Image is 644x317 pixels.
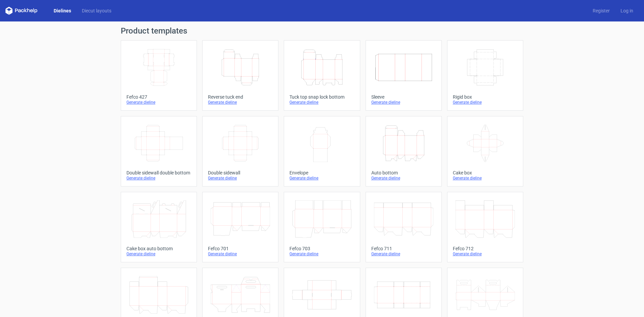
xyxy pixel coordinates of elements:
[453,246,518,251] div: Fefco 712
[208,100,273,105] div: Generate dieline
[453,251,518,257] div: Generate dieline
[289,100,354,105] div: Generate dieline
[453,170,518,175] div: Cake box
[208,175,273,181] div: Generate dieline
[371,100,436,105] div: Generate dieline
[208,94,273,100] div: Reverse tuck end
[202,116,278,187] a: Double sidewallGenerate dieline
[284,40,360,111] a: Tuck top snap lock bottomGenerate dieline
[126,175,191,181] div: Generate dieline
[126,100,191,105] div: Generate dieline
[121,192,197,262] a: Cake box auto bottomGenerate dieline
[371,94,436,100] div: Sleeve
[126,246,191,251] div: Cake box auto bottom
[126,170,191,175] div: Double sidewall double bottom
[48,7,76,14] a: Dielines
[371,246,436,251] div: Fefco 711
[284,192,360,262] a: Fefco 703Generate dieline
[615,7,639,14] a: Log in
[453,175,518,181] div: Generate dieline
[126,251,191,257] div: Generate dieline
[121,116,197,187] a: Double sidewall double bottomGenerate dieline
[371,170,436,175] div: Auto bottom
[453,94,518,100] div: Rigid box
[289,94,354,100] div: Tuck top snap lock bottom
[289,246,354,251] div: Fefco 703
[121,27,523,35] h1: Product templates
[289,170,354,175] div: Envelope
[447,192,523,262] a: Fefco 712Generate dieline
[366,116,442,187] a: Auto bottomGenerate dieline
[208,251,273,257] div: Generate dieline
[202,192,278,262] a: Fefco 701Generate dieline
[208,246,273,251] div: Fefco 701
[447,40,523,111] a: Rigid boxGenerate dieline
[447,116,523,187] a: Cake boxGenerate dieline
[371,251,436,257] div: Generate dieline
[202,40,278,111] a: Reverse tuck endGenerate dieline
[587,7,615,14] a: Register
[289,175,354,181] div: Generate dieline
[284,116,360,187] a: EnvelopeGenerate dieline
[289,251,354,257] div: Generate dieline
[453,100,518,105] div: Generate dieline
[366,40,442,111] a: SleeveGenerate dieline
[371,175,436,181] div: Generate dieline
[126,94,191,100] div: Fefco 427
[208,170,273,175] div: Double sidewall
[76,7,117,14] a: Diecut layouts
[366,192,442,262] a: Fefco 711Generate dieline
[121,40,197,111] a: Fefco 427Generate dieline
